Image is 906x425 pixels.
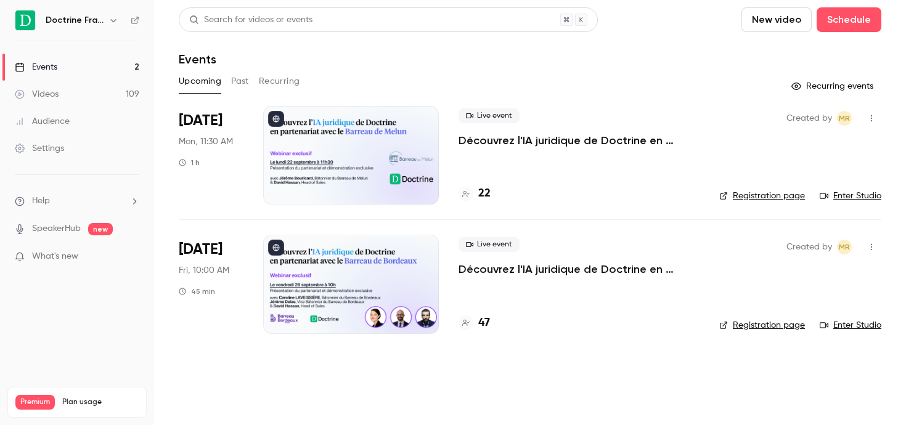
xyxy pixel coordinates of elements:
[46,14,104,26] h6: Doctrine France
[839,111,850,126] span: MR
[839,240,850,254] span: MR
[179,106,243,204] div: Sep 22 Mon, 11:30 AM (Europe/Paris)
[231,71,249,91] button: Past
[15,142,64,155] div: Settings
[15,61,57,73] div: Events
[786,111,832,126] span: Created by
[820,190,881,202] a: Enter Studio
[15,115,70,127] div: Audience
[459,237,520,252] span: Live event
[459,108,520,123] span: Live event
[15,195,139,208] li: help-dropdown-opener
[179,286,215,296] div: 45 min
[15,88,59,100] div: Videos
[179,111,222,131] span: [DATE]
[32,250,78,263] span: What's new
[32,222,81,235] a: SpeakerHub
[15,395,55,410] span: Premium
[179,52,216,67] h1: Events
[179,264,229,277] span: Fri, 10:00 AM
[719,319,805,331] a: Registration page
[179,240,222,259] span: [DATE]
[817,7,881,32] button: Schedule
[459,262,700,277] a: Découvrez l'IA juridique de Doctrine en partenariat avec le Barreau de Bordeaux
[179,235,243,333] div: Sep 26 Fri, 10:00 AM (Europe/Paris)
[478,315,490,331] h4: 47
[62,397,139,407] span: Plan usage
[179,136,233,148] span: Mon, 11:30 AM
[459,185,491,202] a: 22
[32,195,50,208] span: Help
[179,71,221,91] button: Upcoming
[786,240,832,254] span: Created by
[719,190,805,202] a: Registration page
[459,315,490,331] a: 47
[459,133,700,148] a: Découvrez l'IA juridique de Doctrine en partenariat avec le Barreau de Melun
[189,14,312,26] div: Search for videos or events
[478,185,491,202] h4: 22
[88,223,113,235] span: new
[837,111,852,126] span: Marguerite Rubin de Cervens
[15,10,35,30] img: Doctrine France
[820,319,881,331] a: Enter Studio
[786,76,881,96] button: Recurring events
[741,7,812,32] button: New video
[837,240,852,254] span: Marguerite Rubin de Cervens
[259,71,300,91] button: Recurring
[179,158,200,168] div: 1 h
